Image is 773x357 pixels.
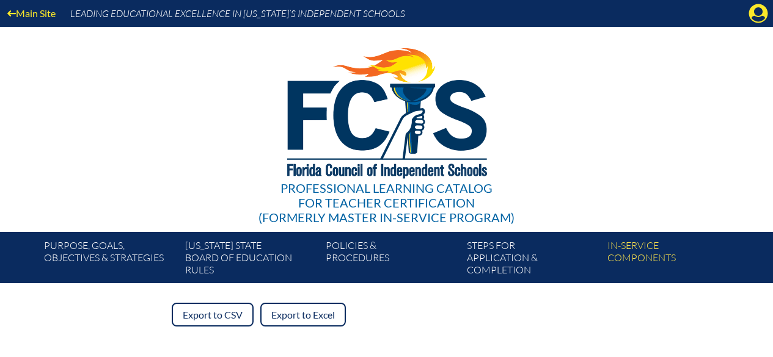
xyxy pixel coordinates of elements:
a: In-servicecomponents [603,237,743,283]
a: Steps forapplication & completion [462,237,603,283]
svg: Manage account [749,4,768,23]
a: [US_STATE] StateBoard of Education rules [180,237,321,283]
a: Purpose, goals,objectives & strategies [39,237,180,283]
div: Professional Learning Catalog (formerly Master In-service Program) [258,181,515,225]
a: Export to CSV [172,303,254,326]
img: FCISlogo221.eps [260,27,513,193]
a: Main Site [2,5,60,21]
a: Policies &Procedures [321,237,461,283]
a: Export to Excel [260,303,346,326]
span: for Teacher Certification [298,195,475,210]
a: Professional Learning Catalog for Teacher Certification(formerly Master In-service Program) [254,24,519,227]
